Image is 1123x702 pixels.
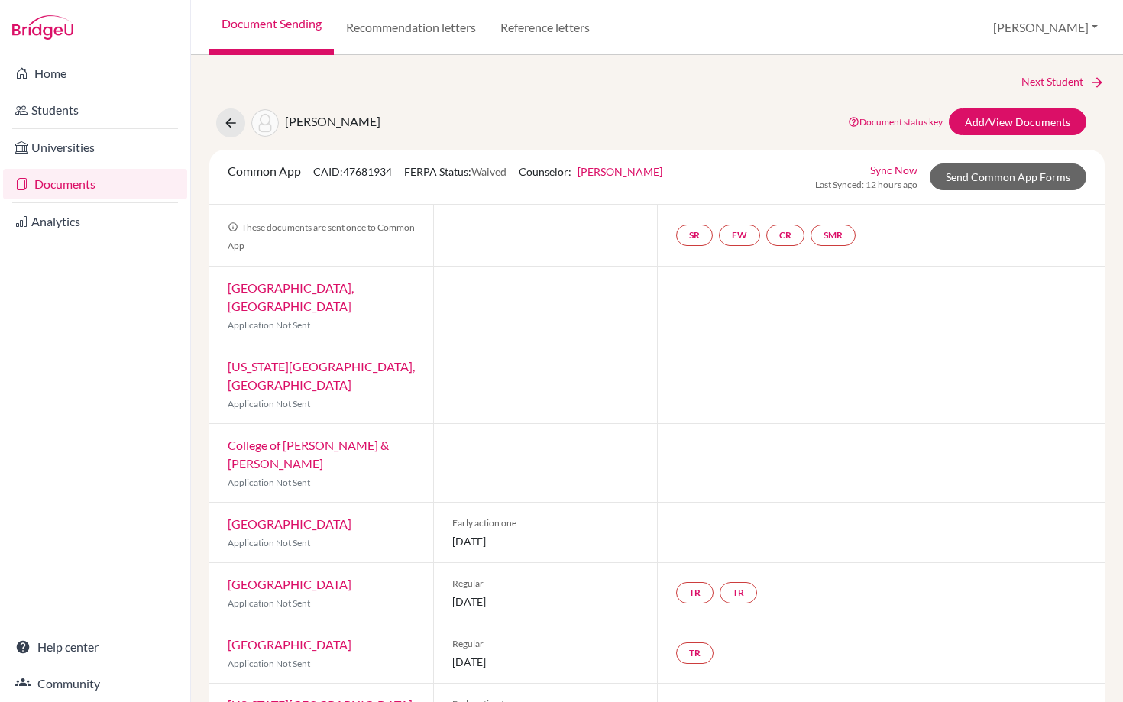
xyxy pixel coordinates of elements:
a: Students [3,95,187,125]
button: [PERSON_NAME] [986,13,1105,42]
a: Next Student [1021,73,1105,90]
span: Counselor: [519,165,662,178]
a: Help center [3,632,187,662]
a: [US_STATE][GEOGRAPHIC_DATA], [GEOGRAPHIC_DATA] [228,359,415,392]
a: Add/View Documents [949,108,1086,135]
a: [GEOGRAPHIC_DATA] [228,516,351,531]
a: [GEOGRAPHIC_DATA] [228,577,351,591]
a: [GEOGRAPHIC_DATA] [228,637,351,652]
img: Bridge-U [12,15,73,40]
span: [DATE] [452,533,639,549]
span: These documents are sent once to Common App [228,222,415,251]
a: SR [676,225,713,246]
a: Analytics [3,206,187,237]
span: Last Synced: 12 hours ago [815,178,917,192]
a: TR [676,642,714,664]
span: [DATE] [452,594,639,610]
a: Document status key [848,116,943,128]
a: CR [766,225,804,246]
span: Application Not Sent [228,477,310,488]
a: Send Common App Forms [930,163,1086,190]
a: [PERSON_NAME] [578,165,662,178]
a: Home [3,58,187,89]
a: [GEOGRAPHIC_DATA], [GEOGRAPHIC_DATA] [228,280,354,313]
a: SMR [811,225,856,246]
span: Application Not Sent [228,597,310,609]
span: Common App [228,163,301,178]
a: TR [676,582,714,603]
a: College of [PERSON_NAME] & [PERSON_NAME] [228,438,389,471]
a: TR [720,582,757,603]
a: Documents [3,169,187,199]
a: Universities [3,132,187,163]
span: Application Not Sent [228,319,310,331]
span: FERPA Status: [404,165,506,178]
span: Regular [452,577,639,590]
a: Sync Now [870,162,917,178]
span: CAID: 47681934 [313,165,392,178]
span: Application Not Sent [228,658,310,669]
span: Waived [471,165,506,178]
a: Community [3,668,187,699]
span: [DATE] [452,654,639,670]
span: [PERSON_NAME] [285,114,380,128]
span: Application Not Sent [228,537,310,548]
span: Regular [452,637,639,651]
span: Early action one [452,516,639,530]
a: FW [719,225,760,246]
span: Application Not Sent [228,398,310,409]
